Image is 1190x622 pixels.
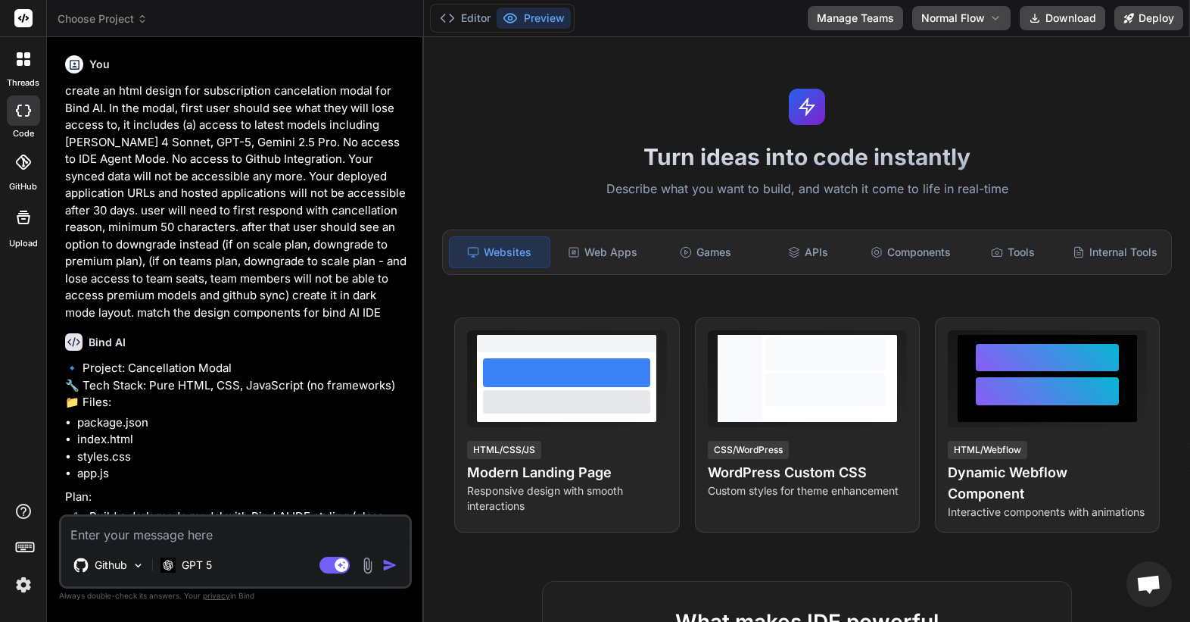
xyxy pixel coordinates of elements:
[467,483,666,514] p: Responsive design with smooth interactions
[58,11,148,27] span: Choose Project
[433,143,1181,170] h1: Turn ideas into code instantly
[13,127,34,140] label: code
[433,180,1181,199] p: Describe what you want to build, and watch it come to life in real-time
[963,236,1062,268] div: Tools
[434,8,497,29] button: Editor
[948,505,1147,520] p: Interactive components with animations
[467,462,666,483] h4: Modern Landing Page
[656,236,755,268] div: Games
[89,57,110,72] h6: You
[160,558,176,572] img: GPT 5
[77,431,409,449] li: index.html
[1066,236,1165,268] div: Internal Tools
[77,508,409,542] li: Build a dark-mode modal with Bind AI IDE styling (glass, subtle borders, violet-accent, rounded c...
[708,483,907,499] p: Custom styles for theme enhancement
[382,558,397,573] img: icon
[1114,6,1183,30] button: Deploy
[359,557,376,574] img: attachment
[65,489,409,506] p: Plan:
[9,237,38,250] label: Upload
[77,449,409,466] li: styles.css
[1020,6,1105,30] button: Download
[758,236,857,268] div: APIs
[65,83,409,321] p: create an html design for subscription cancelation modal for Bind AI. In the modal, first user sh...
[77,414,409,432] li: package.json
[9,180,37,193] label: GitHub
[808,6,903,30] button: Manage Teams
[948,462,1147,505] h4: Dynamic Webflow Component
[182,558,212,573] p: GPT 5
[95,558,127,573] p: Github
[708,441,789,459] div: CSS/WordPress
[7,77,39,89] label: threads
[59,589,412,603] p: Always double-check its answers. Your in Bind
[89,335,126,350] h6: Bind AI
[708,462,907,483] h4: WordPress Custom CSS
[203,591,230,600] span: privacy
[553,236,653,268] div: Web Apps
[861,236,960,268] div: Components
[948,441,1027,459] div: HTML/Webflow
[1126,561,1172,607] a: Open chat
[11,572,36,598] img: settings
[467,441,541,459] div: HTML/CSS/JS
[497,8,571,29] button: Preview
[65,360,409,411] p: 🔹 Project: Cancellation Modal 🔧 Tech Stack: Pure HTML, CSS, JavaScript (no frameworks) 📁 Files:
[912,6,1011,30] button: Normal Flow
[77,465,409,483] li: app.js
[921,11,985,26] span: Normal Flow
[449,236,550,268] div: Websites
[132,559,145,572] img: Pick Models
